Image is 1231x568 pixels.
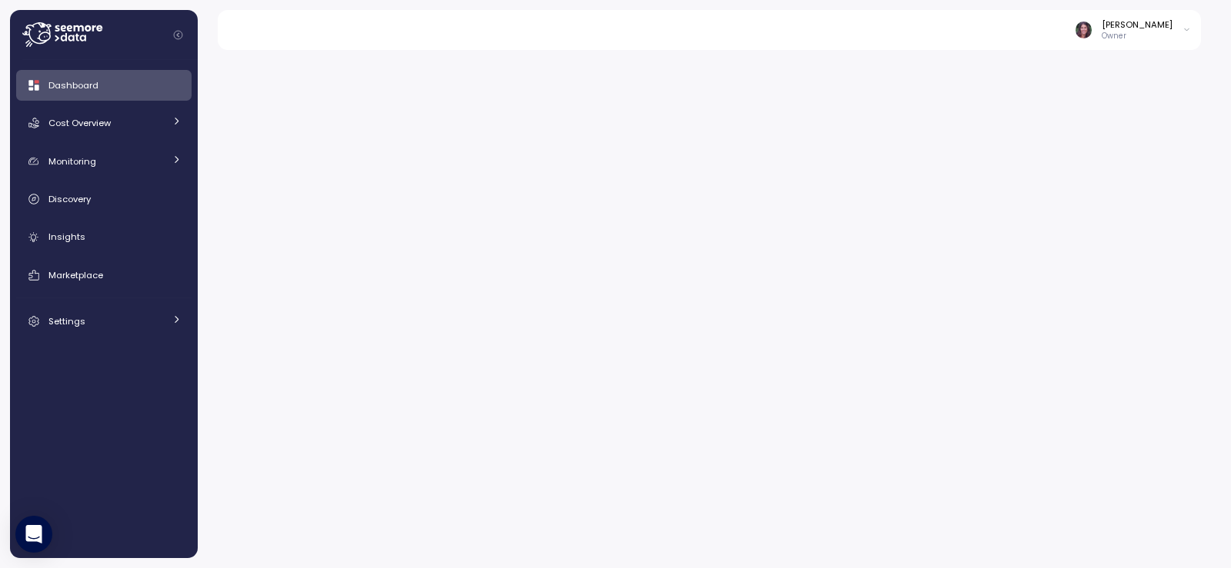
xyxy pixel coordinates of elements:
span: Cost Overview [48,117,111,129]
span: Marketplace [48,269,103,281]
a: Dashboard [16,70,192,101]
span: Monitoring [48,155,96,168]
span: Discovery [48,193,91,205]
span: Dashboard [48,79,98,91]
div: [PERSON_NAME] [1102,18,1173,31]
a: Monitoring [16,146,192,177]
a: Discovery [16,184,192,214]
span: Settings [48,315,85,327]
div: Open Intercom Messenger [15,516,52,553]
p: Owner [1102,31,1173,42]
a: Cost Overview [16,108,192,138]
a: Settings [16,306,192,337]
img: ACg8ocLDuIZlR5f2kIgtapDwVC7yp445s3OgbrQTIAV7qYj8P05r5pI=s96-c [1076,22,1092,38]
a: Marketplace [16,260,192,291]
span: Insights [48,231,85,243]
a: Insights [16,222,192,253]
button: Collapse navigation [168,29,188,41]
